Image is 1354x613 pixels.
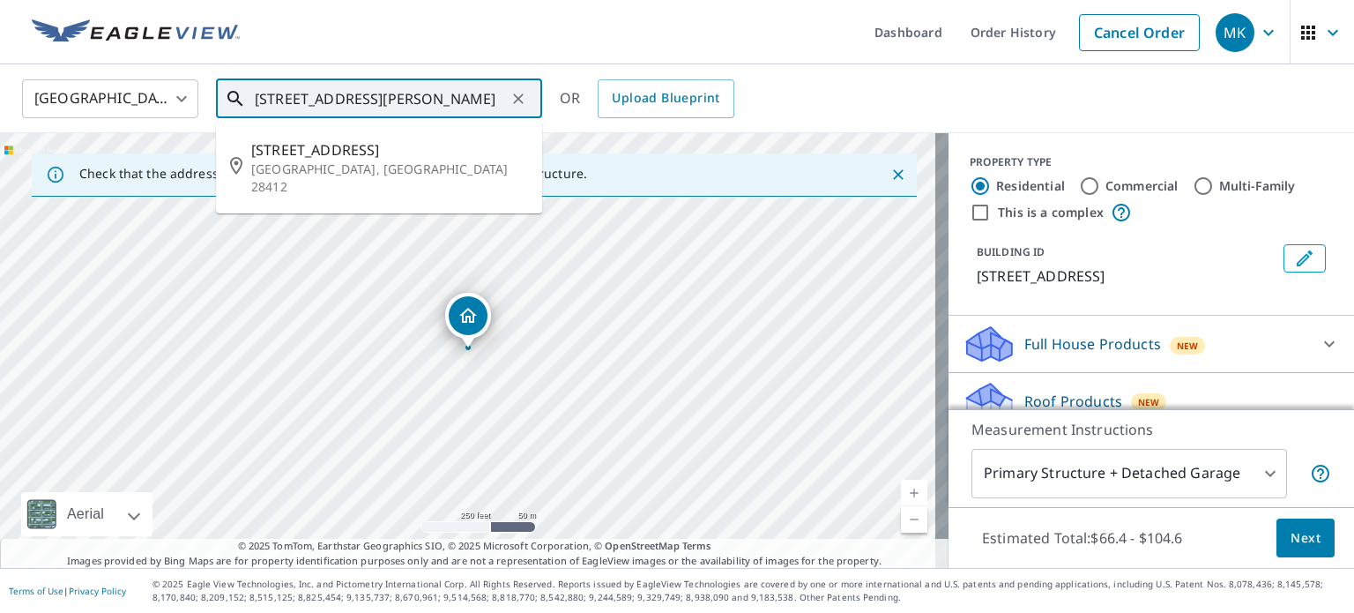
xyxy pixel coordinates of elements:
div: Dropped pin, building 1, Residential property, 100 Beau Rivage Dr Wilmington, NC 28412 [445,293,491,348]
div: Full House ProductsNew [963,323,1340,365]
p: Roof Products [1024,391,1122,412]
div: Aerial [62,492,109,536]
label: This is a complex [998,204,1104,221]
button: Edit building 1 [1283,244,1326,273]
span: © 2025 TomTom, Earthstar Geographics SIO, © 2025 Microsoft Corporation, © [238,539,711,554]
span: Upload Blueprint [612,87,719,109]
span: [STREET_ADDRESS] [251,139,528,161]
button: Clear [506,86,531,111]
p: Measurement Instructions [971,419,1331,440]
a: Terms of Use [9,585,63,597]
p: Check that the address is accurate, then drag the marker over the correct structure. [79,166,587,182]
a: Cancel Order [1079,14,1200,51]
a: OpenStreetMap [605,539,679,552]
a: Upload Blueprint [598,79,733,118]
label: Multi-Family [1219,177,1296,195]
label: Residential [996,177,1065,195]
div: Primary Structure + Detached Garage [971,449,1287,498]
a: Terms [682,539,711,552]
div: Aerial [21,492,153,536]
p: Full House Products [1024,333,1161,355]
img: EV Logo [32,19,240,46]
p: [GEOGRAPHIC_DATA], [GEOGRAPHIC_DATA] 28412 [251,161,528,196]
p: Estimated Total: $66.4 - $104.6 [968,519,1197,557]
span: New [1177,339,1199,353]
div: MK [1216,13,1254,52]
div: Roof ProductsNewPremium with Regular Delivery [963,380,1340,449]
button: Next [1276,519,1335,558]
p: [STREET_ADDRESS] [977,265,1276,287]
div: [GEOGRAPHIC_DATA] [22,74,198,123]
button: Close [887,163,910,186]
a: Current Level 17, Zoom Out [901,506,927,533]
a: Privacy Policy [69,585,126,597]
a: Current Level 17, Zoom In [901,480,927,506]
p: BUILDING ID [977,244,1045,259]
p: © 2025 Eagle View Technologies, Inc. and Pictometry International Corp. All Rights Reserved. Repo... [153,578,1345,604]
input: Search by address or latitude-longitude [255,74,506,123]
p: | [9,586,126,596]
div: PROPERTY TYPE [970,154,1333,170]
div: OR [560,79,734,118]
label: Commercial [1105,177,1179,195]
span: Next [1291,527,1321,549]
span: New [1138,395,1160,409]
span: Your report will include the primary structure and a detached garage if one exists. [1310,463,1331,484]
